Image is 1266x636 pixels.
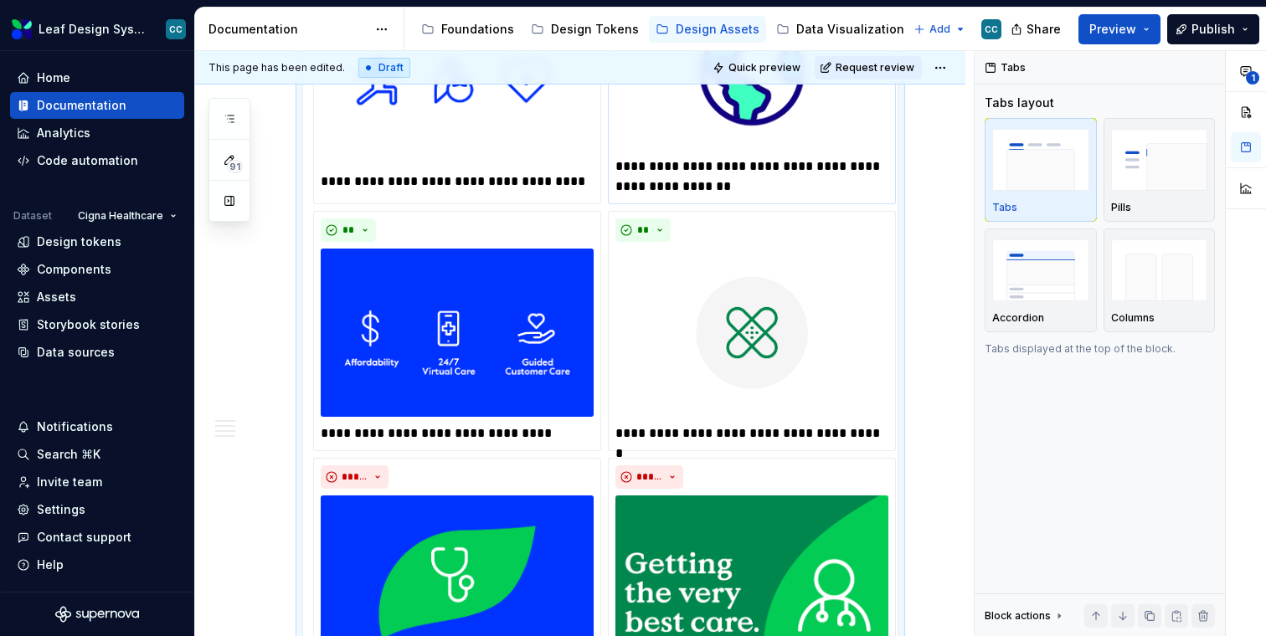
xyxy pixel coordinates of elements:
[1111,311,1155,325] p: Columns
[10,311,184,338] a: Storybook stories
[10,64,184,91] a: Home
[615,249,888,417] img: 4fc99d94-792e-45e4-8e4f-8a0dcb206b49.png
[37,97,126,114] div: Documentation
[649,16,766,43] a: Design Assets
[414,13,905,46] div: Page tree
[55,606,139,623] svg: Supernova Logo
[1191,21,1235,38] span: Publish
[321,249,594,417] img: 5d9c3521-df26-46f7-8dc0-66bcbb84b59e.png
[12,19,32,39] img: 6e787e26-f4c0-4230-8924-624fe4a2d214.png
[37,125,90,141] div: Analytics
[1078,14,1160,44] button: Preview
[37,261,111,278] div: Components
[441,21,514,38] div: Foundations
[169,23,183,36] div: CC
[208,21,367,38] div: Documentation
[358,58,410,78] div: Draft
[985,118,1097,222] button: placeholderTabs
[37,344,115,361] div: Data sources
[985,95,1054,111] div: Tabs layout
[37,529,131,546] div: Contact support
[10,496,184,523] a: Settings
[1111,129,1208,190] img: placeholder
[1111,239,1208,300] img: placeholder
[70,204,184,228] button: Cigna Healthcare
[39,21,146,38] div: Leaf Design System
[1002,14,1072,44] button: Share
[908,18,971,41] button: Add
[929,23,950,36] span: Add
[37,316,140,333] div: Storybook stories
[10,469,184,495] a: Invite team
[10,413,184,440] button: Notifications
[551,21,639,38] div: Design Tokens
[37,501,85,518] div: Settings
[985,23,998,36] div: CC
[10,228,184,255] a: Design tokens
[78,209,163,223] span: Cigna Healthcare
[3,11,191,47] button: Leaf Design SystemCC
[992,129,1089,190] img: placeholder
[985,609,1051,623] div: Block actions
[836,61,914,74] span: Request review
[414,16,521,43] a: Foundations
[992,239,1089,300] img: placeholder
[985,228,1097,332] button: placeholderAccordion
[10,256,184,283] a: Components
[728,61,800,74] span: Quick preview
[37,474,102,490] div: Invite team
[37,233,121,250] div: Design tokens
[985,342,1215,356] p: Tabs displayed at the top of the block.
[10,551,184,578] button: Help
[37,418,113,435] div: Notifications
[985,604,1066,628] div: Block actions
[10,284,184,310] a: Assets
[676,21,759,38] div: Design Assets
[992,311,1044,325] p: Accordion
[708,56,808,79] button: Quick preview
[13,209,52,223] div: Dataset
[796,21,904,38] div: Data Visualization
[10,441,184,468] button: Search ⌘K
[1167,14,1259,44] button: Publish
[1089,21,1136,38] span: Preview
[37,69,70,86] div: Home
[37,152,138,169] div: Code automation
[815,56,922,79] button: Request review
[10,92,184,119] a: Documentation
[1246,71,1259,85] span: 1
[10,147,184,174] a: Code automation
[769,16,911,43] a: Data Visualization
[1104,118,1216,222] button: placeholderPills
[37,289,76,305] div: Assets
[208,61,345,74] span: This page has been edited.
[992,201,1017,214] p: Tabs
[37,556,64,573] div: Help
[227,160,243,173] span: 91
[37,446,100,463] div: Search ⌘K
[1027,21,1061,38] span: Share
[1111,201,1131,214] p: Pills
[1104,228,1216,332] button: placeholderColumns
[10,339,184,366] a: Data sources
[10,524,184,551] button: Contact support
[10,120,184,146] a: Analytics
[524,16,646,43] a: Design Tokens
